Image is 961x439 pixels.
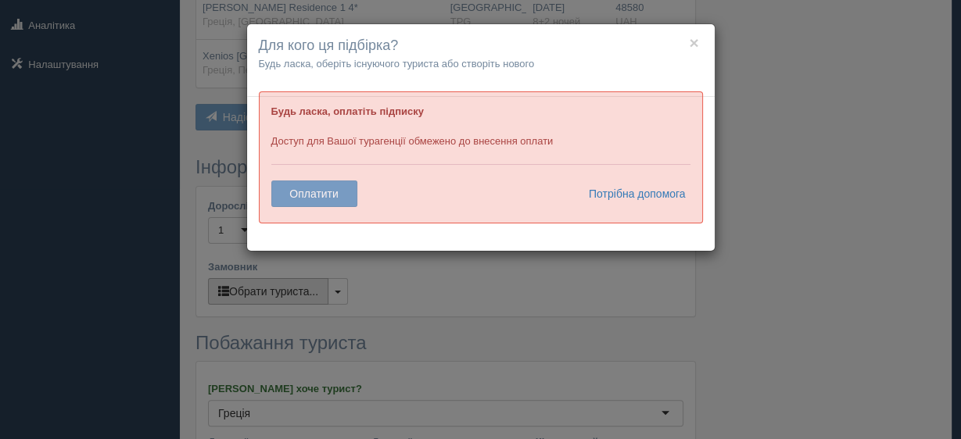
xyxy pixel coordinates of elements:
p: Будь ласка, оберіть існуючого туриста або створіть нового [259,56,703,71]
b: Будь ласка, оплатіть підписку [271,105,424,117]
button: Оплатити [271,180,357,207]
a: Потрібна допомога [579,180,687,207]
h4: Для кого ця підбірка? [259,36,703,56]
div: Доступ для Вашої турагенції обмежено до внесення оплати [259,91,703,223]
button: × [689,34,698,51]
